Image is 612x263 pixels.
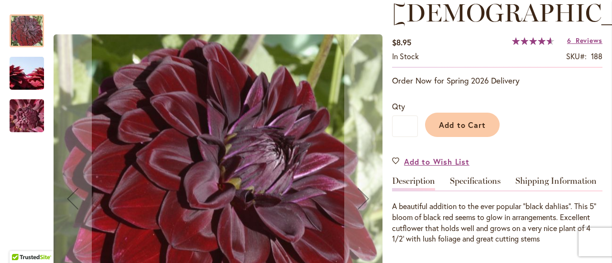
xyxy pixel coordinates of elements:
div: A beautiful addition to the ever popular "black dahlias". This 5" bloom of black red seems to glo... [392,201,602,244]
a: 6 Reviews [567,36,602,45]
span: Qty [392,101,405,111]
div: VOODOO [10,90,44,132]
iframe: Launch Accessibility Center [7,229,34,256]
a: Description [392,177,435,190]
strong: SKU [566,51,587,61]
span: $8.95 [392,37,411,47]
div: VOODOO [10,5,54,47]
div: Detailed Product Info [392,177,602,244]
a: Add to Wish List [392,156,470,167]
a: Specifications [450,177,501,190]
span: Reviews [576,36,602,45]
span: 6 [567,36,571,45]
span: Add to Cart [439,120,486,130]
p: Order Now for Spring 2026 Delivery [392,75,602,86]
div: VOODOO [10,47,54,90]
a: Shipping Information [515,177,597,190]
div: 93% [512,37,554,45]
div: 188 [591,51,602,62]
span: Add to Wish List [404,156,470,167]
span: In stock [392,51,419,61]
div: Availability [392,51,419,62]
button: Add to Cart [425,113,500,137]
